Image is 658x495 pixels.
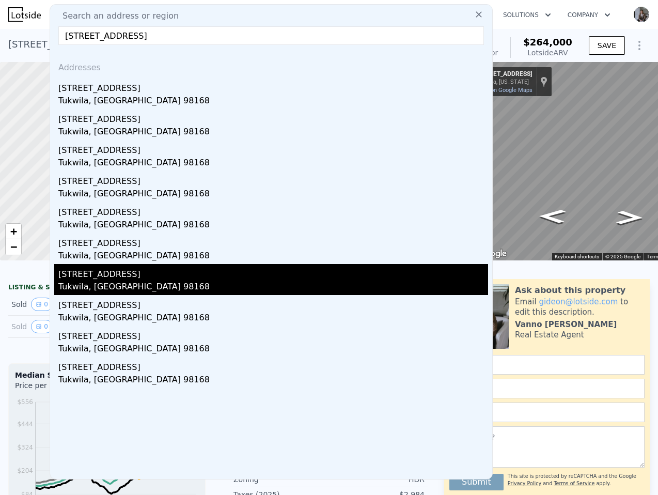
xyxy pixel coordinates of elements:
tspan: $324 [17,444,33,451]
div: Tukwila, [GEOGRAPHIC_DATA] 98168 [58,126,488,140]
div: Tukwila, [GEOGRAPHIC_DATA] 98168 [58,250,488,264]
div: [STREET_ADDRESS] [58,233,488,250]
div: Tukwila, [GEOGRAPHIC_DATA] 98168 [58,188,488,202]
div: Tukwila, [GEOGRAPHIC_DATA] 98168 [58,219,488,233]
div: Tukwila, [GEOGRAPHIC_DATA] 98168 [58,95,488,109]
path: Go North, Tukwila International Blvd [605,207,654,227]
div: Tukwila, [US_STATE] [477,79,532,85]
div: Tukwila, [GEOGRAPHIC_DATA] 98168 [58,312,488,326]
button: Company [559,6,619,24]
span: − [10,240,17,253]
input: Phone [449,403,645,422]
span: + [10,225,17,238]
a: Zoom out [6,239,21,255]
a: Show location on map [540,76,547,87]
path: Go South, Tukwila International Blvd [527,206,577,226]
div: HDR [329,474,425,485]
input: Enter an address, city, region, neighborhood or zip code [58,26,484,45]
div: [STREET_ADDRESS] [58,78,488,95]
button: Keyboard shortcuts [555,253,599,260]
div: [STREET_ADDRESS] , Tukwila , WA 98168 [8,37,194,52]
img: Lotside [8,7,41,22]
div: [STREET_ADDRESS] [58,109,488,126]
div: Email to edit this description. [515,297,645,317]
input: Name [449,355,645,375]
span: © 2025 Google [605,254,640,259]
span: $264,000 [523,37,572,48]
div: Ask about this property [515,284,625,297]
a: Terms of Service [554,481,594,486]
div: [STREET_ADDRESS] [58,140,488,157]
img: avatar [633,6,650,23]
div: Sold [11,298,99,311]
tspan: $556 [17,398,33,406]
div: [STREET_ADDRESS] [58,357,488,374]
tspan: $444 [17,421,33,428]
a: View on Google Maps [477,87,532,94]
div: Price per Square Foot [15,380,107,397]
div: Zoning [233,474,329,485]
div: [STREET_ADDRESS] [58,326,488,343]
div: Tukwila, [GEOGRAPHIC_DATA] 98168 [58,343,488,357]
div: [STREET_ADDRESS] [477,70,532,79]
button: View historical data [31,298,53,311]
input: Email [449,379,645,398]
div: [STREET_ADDRESS] [58,202,488,219]
div: Sold [11,320,99,333]
div: Lotside ARV [523,48,572,58]
div: [STREET_ADDRESS] [58,171,488,188]
div: Tukwila, [GEOGRAPHIC_DATA] 98168 [58,157,488,171]
button: Solutions [495,6,559,24]
button: Show Options [629,35,650,56]
div: Tukwila, [GEOGRAPHIC_DATA] 98168 [58,281,488,295]
div: Median Sale [15,370,199,380]
span: Search an address or region [54,10,179,22]
div: Tukwila, [GEOGRAPHIC_DATA] 98168 [58,374,488,388]
div: [STREET_ADDRESS] [58,264,488,281]
tspan: $204 [17,467,33,474]
button: SAVE [589,36,625,55]
div: Addresses [54,53,488,78]
a: gideon@lotside.com [539,297,618,306]
button: View historical data [31,320,53,333]
a: Privacy Policy [508,481,541,486]
div: Vanno [PERSON_NAME] [515,319,617,330]
div: LISTING & SALE HISTORY [8,283,206,293]
a: Zoom in [6,224,21,239]
button: Submit [449,474,504,490]
div: [STREET_ADDRESS] [58,295,488,312]
div: This site is protected by reCAPTCHA and the Google and apply. [508,470,645,490]
div: Real Estate Agent [515,330,584,340]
